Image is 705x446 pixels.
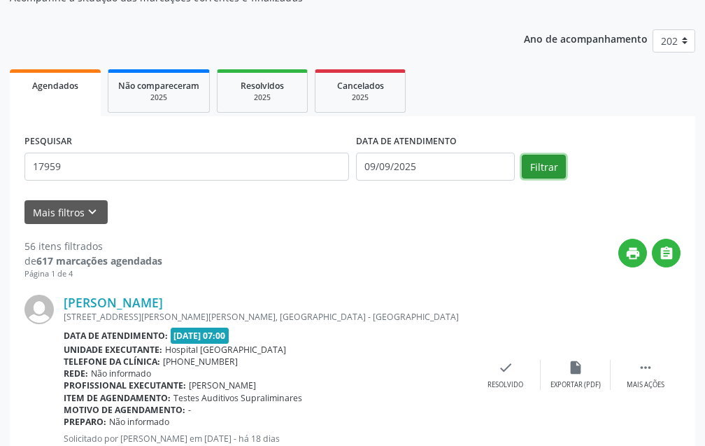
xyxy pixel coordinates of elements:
div: 2025 [118,92,199,103]
div: 2025 [325,92,395,103]
b: Motivo de agendamento: [64,404,185,416]
div: 56 itens filtrados [24,239,162,253]
a: [PERSON_NAME] [64,295,163,310]
span: - [188,404,191,416]
b: Unidade executante: [64,344,162,356]
i: check [498,360,513,375]
label: DATA DE ATENDIMENTO [356,131,457,153]
span: Testes Auditivos Supraliminares [173,392,302,404]
input: Nome, CNS [24,153,349,181]
i: insert_drive_file [568,360,583,375]
div: Exportar (PDF) [550,380,601,390]
span: Hospital [GEOGRAPHIC_DATA] [165,344,286,356]
span: Cancelados [337,80,384,92]
span: [PERSON_NAME] [189,379,256,391]
button: Mais filtroskeyboard_arrow_down [24,200,108,225]
b: Data de atendimento: [64,330,168,342]
p: Solicitado por [PERSON_NAME] em [DATE] - há 18 dias [64,433,471,445]
i:  [638,360,653,375]
b: Telefone da clínica: [64,356,160,368]
div: Página 1 de 4 [24,268,162,280]
b: Item de agendamento: [64,392,171,404]
span: [DATE] 07:00 [171,328,229,344]
b: Preparo: [64,416,106,428]
div: de [24,253,162,268]
img: img [24,295,54,324]
b: Profissional executante: [64,379,186,391]
div: 2025 [227,92,297,103]
span: Resolvidos [241,80,284,92]
div: Mais ações [627,380,664,390]
div: [STREET_ADDRESS][PERSON_NAME][PERSON_NAME], [GEOGRAPHIC_DATA] - [GEOGRAPHIC_DATA] [64,311,471,323]
button:  [652,239,681,267]
span: Não informado [109,416,169,428]
p: Ano de acompanhamento [524,29,648,47]
b: Rede: [64,368,88,379]
i: keyboard_arrow_down [85,204,100,220]
input: Selecione um intervalo [356,153,515,181]
span: Não informado [91,368,151,379]
span: Não compareceram [118,80,199,92]
i: print [625,246,641,261]
label: PESQUISAR [24,131,72,153]
i:  [659,246,674,261]
span: Agendados [32,80,78,92]
span: [PHONE_NUMBER] [163,356,238,368]
button: print [618,239,647,267]
div: Resolvido [487,380,523,390]
strong: 617 marcações agendadas [36,254,162,267]
button: Filtrar [522,155,566,179]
